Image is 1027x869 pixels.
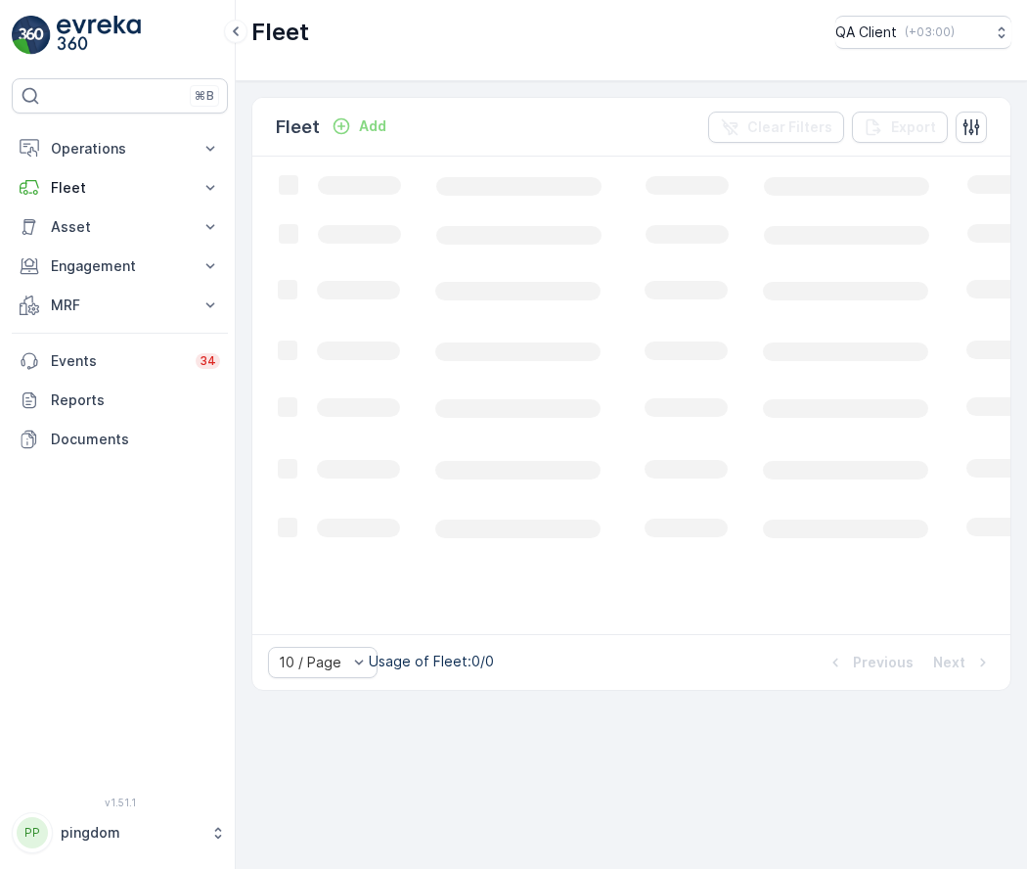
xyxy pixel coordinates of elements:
[12,247,228,286] button: Engagement
[12,812,228,853] button: PPpingdom
[12,342,228,381] a: Events34
[12,381,228,420] a: Reports
[61,823,201,843] p: pingdom
[324,114,394,138] button: Add
[12,16,51,55] img: logo
[51,296,189,315] p: MRF
[853,653,914,672] p: Previous
[200,353,216,369] p: 34
[708,112,844,143] button: Clear Filters
[51,217,189,237] p: Asset
[12,129,228,168] button: Operations
[933,653,965,672] p: Next
[931,651,995,674] button: Next
[12,207,228,247] button: Asset
[747,117,832,137] p: Clear Filters
[51,139,189,159] p: Operations
[905,24,955,40] p: ( +03:00 )
[251,17,309,48] p: Fleet
[12,420,228,459] a: Documents
[369,652,494,671] p: Usage of Fleet : 0/0
[51,178,189,198] p: Fleet
[835,23,897,42] p: QA Client
[195,88,214,104] p: ⌘B
[51,430,220,449] p: Documents
[12,797,228,808] span: v 1.51.1
[852,112,948,143] button: Export
[824,651,915,674] button: Previous
[12,168,228,207] button: Fleet
[51,351,184,371] p: Events
[835,16,1011,49] button: QA Client(+03:00)
[276,114,320,141] p: Fleet
[51,256,189,276] p: Engagement
[891,117,936,137] p: Export
[17,817,48,848] div: PP
[359,116,386,136] p: Add
[12,286,228,325] button: MRF
[57,16,141,55] img: logo_light-DOdMpM7g.png
[51,390,220,410] p: Reports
